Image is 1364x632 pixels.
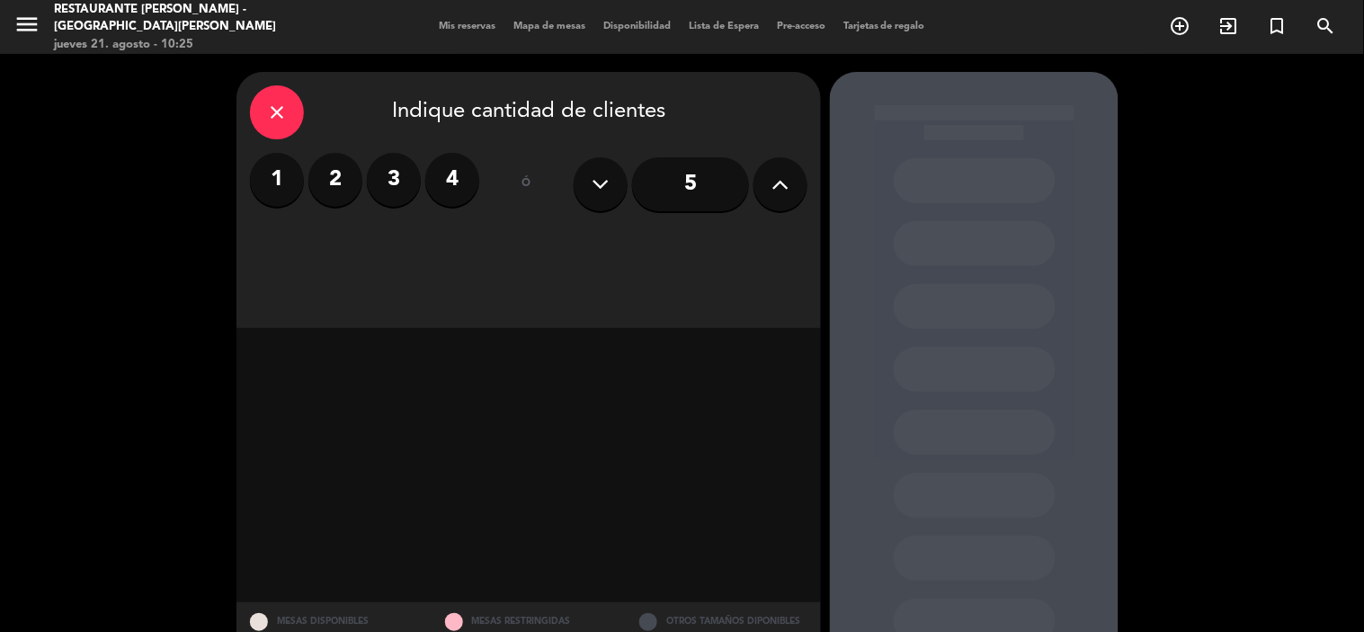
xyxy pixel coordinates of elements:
[1218,15,1240,37] i: exit_to_app
[1170,15,1191,37] i: add_circle_outline
[425,153,479,207] label: 4
[768,22,834,31] span: Pre-acceso
[266,102,288,123] i: close
[504,22,594,31] span: Mapa de mesas
[54,1,327,36] div: Restaurante [PERSON_NAME] - [GEOGRAPHIC_DATA][PERSON_NAME]
[13,11,40,38] i: menu
[594,22,680,31] span: Disponibilidad
[308,153,362,207] label: 2
[13,11,40,44] button: menu
[367,153,421,207] label: 3
[680,22,768,31] span: Lista de Espera
[497,153,556,216] div: ó
[1267,15,1288,37] i: turned_in_not
[834,22,934,31] span: Tarjetas de regalo
[250,153,304,207] label: 1
[54,36,327,54] div: jueves 21. agosto - 10:25
[250,85,807,139] div: Indique cantidad de clientes
[430,22,504,31] span: Mis reservas
[1315,15,1337,37] i: search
